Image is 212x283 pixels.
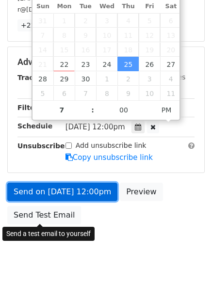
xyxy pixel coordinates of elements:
[33,100,92,120] input: Hour
[117,13,139,28] span: September 4, 2025
[96,86,117,100] span: October 8, 2025
[33,86,54,100] span: October 5, 2025
[76,141,147,151] label: Add unsubscribe link
[33,71,54,86] span: September 28, 2025
[139,86,160,100] span: October 10, 2025
[17,19,58,31] a: +22 more
[160,57,181,71] span: September 27, 2025
[96,71,117,86] span: October 1, 2025
[160,3,181,10] span: Sat
[33,42,54,57] span: September 14, 2025
[33,13,54,28] span: August 31, 2025
[53,28,75,42] span: September 8, 2025
[53,3,75,10] span: Mon
[160,42,181,57] span: September 20, 2025
[53,42,75,57] span: September 15, 2025
[7,206,81,224] a: Send Test Email
[17,122,52,130] strong: Schedule
[75,57,96,71] span: September 23, 2025
[17,104,42,111] strong: Filters
[33,3,54,10] span: Sun
[139,28,160,42] span: September 12, 2025
[53,57,75,71] span: September 22, 2025
[53,13,75,28] span: September 1, 2025
[117,28,139,42] span: September 11, 2025
[117,42,139,57] span: September 18, 2025
[96,28,117,42] span: September 10, 2025
[139,13,160,28] span: September 5, 2025
[53,86,75,100] span: October 6, 2025
[17,57,195,67] h5: Advanced
[139,42,160,57] span: September 19, 2025
[163,236,212,283] iframe: Chat Widget
[17,6,78,13] small: r@[DOMAIN_NAME]
[160,86,181,100] span: October 11, 2025
[17,142,65,150] strong: Unsubscribe
[65,123,125,131] span: [DATE] 12:00pm
[160,13,181,28] span: September 6, 2025
[96,57,117,71] span: September 24, 2025
[33,28,54,42] span: September 7, 2025
[117,86,139,100] span: October 9, 2025
[160,28,181,42] span: September 13, 2025
[139,57,160,71] span: September 26, 2025
[75,86,96,100] span: October 7, 2025
[117,57,139,71] span: September 25, 2025
[75,28,96,42] span: September 9, 2025
[75,71,96,86] span: September 30, 2025
[91,100,94,120] span: :
[94,100,153,120] input: Minute
[2,227,95,241] div: Send a test email to yourself
[96,42,117,57] span: September 17, 2025
[117,71,139,86] span: October 2, 2025
[160,71,181,86] span: October 4, 2025
[75,42,96,57] span: September 16, 2025
[139,3,160,10] span: Fri
[33,57,54,71] span: September 21, 2025
[153,100,180,120] span: Click to toggle
[53,71,75,86] span: September 29, 2025
[17,74,50,81] strong: Tracking
[117,3,139,10] span: Thu
[75,3,96,10] span: Tue
[75,13,96,28] span: September 2, 2025
[96,13,117,28] span: September 3, 2025
[65,153,153,162] a: Copy unsubscribe link
[96,3,117,10] span: Wed
[7,183,117,201] a: Send on [DATE] 12:00pm
[139,71,160,86] span: October 3, 2025
[120,183,163,201] a: Preview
